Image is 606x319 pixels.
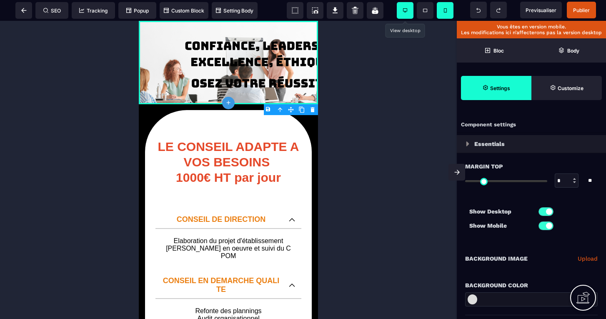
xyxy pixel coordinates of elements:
strong: Bloc [493,48,504,54]
span: Open Layer Manager [531,38,606,63]
p: Refonte des plannings Audit organisationnel Optimisation des transmissions [25,286,154,309]
span: Tracking [79,8,108,14]
p: Background Image [465,254,528,264]
div: Background Color [465,280,598,290]
p: CONSEIL DE DIRECTION [23,194,142,203]
a: Upload [578,254,598,264]
span: View components [287,2,303,19]
span: Open Style Manager [531,76,602,100]
span: Settings [461,76,531,100]
img: loading [466,141,469,146]
span: Publier [573,7,590,13]
span: Open Blocks [457,38,531,63]
p: Essentials [474,139,505,149]
div: Component settings [457,117,606,133]
span: Preview [520,2,562,18]
span: Previsualiser [526,7,556,13]
p: Show Mobile [469,221,531,231]
strong: Customize [558,85,583,91]
b: LE CONSEIL ADAPTE A VOS BESOINS 1000€ HT par jour [19,119,164,163]
p: Les modifications ici n’affecterons pas la version desktop [461,30,602,35]
p: Vous êtes en version mobile. [461,24,602,30]
span: Custom Block [164,8,204,14]
span: Margin Top [465,161,503,171]
strong: Settings [490,85,510,91]
span: Setting Body [216,8,253,14]
strong: Body [567,48,579,54]
p: CONSEIL EN DEMARCHE QUALITE [23,256,142,273]
span: Popup [126,8,149,14]
p: Show Desktop [469,206,531,216]
span: SEO [43,8,61,14]
p: Elaboration du projet d'établissement [PERSON_NAME] en oeuvre et suivi du CPOM [25,216,154,239]
span: Screenshot [307,2,323,19]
